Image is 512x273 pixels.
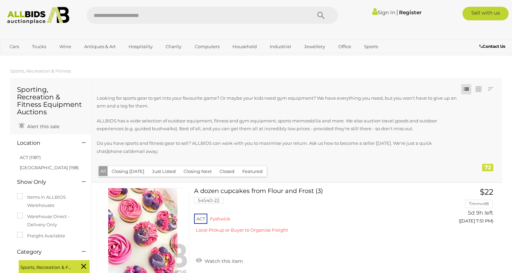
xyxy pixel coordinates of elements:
[27,41,51,52] a: Trucks
[265,41,296,52] a: Industrial
[4,7,73,24] img: Allbids.com.au
[148,166,180,177] button: Just Listed
[479,43,507,50] a: Contact Us
[5,41,23,52] a: Cars
[199,188,428,238] a: A dozen cupcakes from Flour and Frost (3) 54540-22 ACT Fyshwick Local Pickup or Buyer to Organise...
[439,188,495,228] a: $22 Timmo98 5d 9h left ([DATE] 7:51 PM)
[17,193,84,209] label: Items in ALLBIDS Warehouses
[97,139,458,155] p: Do you have sports and fitness gear to sell? ALLBIDS can work with you to maximise your return. A...
[80,41,120,52] a: Antiques & Art
[25,123,59,130] span: Alert this sale
[215,166,239,177] button: Closed
[228,41,261,52] a: Household
[372,9,395,16] a: Sign In
[99,166,108,176] button: All
[396,8,398,16] span: |
[238,166,267,177] button: Featured
[17,213,84,229] label: Warehouse Direct - Delivery Only
[17,179,72,185] h4: Show Only
[480,187,493,197] span: $22
[161,41,186,52] a: Charity
[5,53,62,64] a: [GEOGRAPHIC_DATA]
[334,41,356,52] a: Office
[97,94,458,110] p: Looking for sports gear to get into your favourite game? Or maybe your kids need gym equipment? W...
[10,68,71,74] a: Sports, Recreation & Fitness
[17,232,65,240] label: Freight Available
[300,41,329,52] a: Jewellery
[124,41,157,52] a: Hospitality
[17,249,72,255] h4: Category
[108,166,148,177] button: Closing [DATE]
[360,41,382,52] a: Sports
[479,44,505,49] b: Contact Us
[399,9,421,16] a: Register
[20,262,71,271] span: Sports, Recreation & Fitness
[17,140,72,146] h4: Location
[482,164,493,171] div: 72
[20,165,79,170] a: [GEOGRAPHIC_DATA] (198)
[203,258,243,264] span: Watch this item
[462,7,509,20] a: Sell with us
[190,41,224,52] a: Computers
[17,121,61,131] a: Alert this sale
[194,255,245,266] a: Watch this item
[17,86,84,116] h1: Sporting, Recreation & Fitness Equipment Auctions
[179,166,216,177] button: Closing Next
[55,41,76,52] a: Wine
[20,155,41,160] a: ACT (1187)
[97,117,458,133] p: ALLBIDS has a wide selection of outdoor equipment, fitness and gym equipment, sports memorabilia ...
[304,7,338,24] button: Search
